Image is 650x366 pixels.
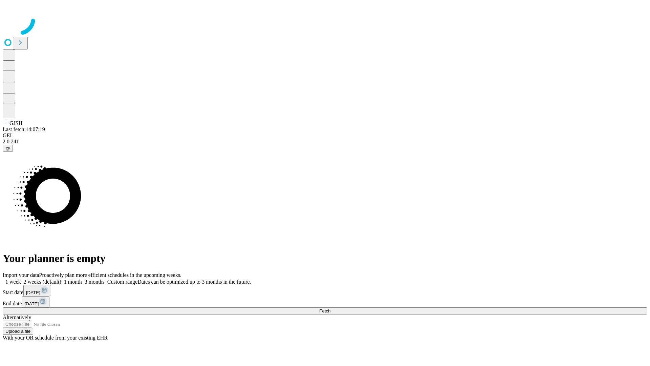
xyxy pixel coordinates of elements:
[5,279,21,285] span: 1 week
[24,301,39,306] span: [DATE]
[3,296,647,307] div: End date
[64,279,82,285] span: 1 month
[3,145,13,152] button: @
[3,126,45,132] span: Last fetch: 14:07:19
[39,272,181,278] span: Proactively plan more efficient schedules in the upcoming weeks.
[319,308,330,313] span: Fetch
[22,296,49,307] button: [DATE]
[9,120,22,126] span: GJSH
[26,290,40,295] span: [DATE]
[3,307,647,314] button: Fetch
[23,285,51,296] button: [DATE]
[3,272,39,278] span: Import your data
[5,146,10,151] span: @
[137,279,251,285] span: Dates can be optimized up to 3 months in the future.
[3,252,647,265] h1: Your planner is empty
[107,279,137,285] span: Custom range
[85,279,105,285] span: 3 months
[3,285,647,296] div: Start date
[3,335,108,341] span: With your OR schedule from your existing EHR
[3,328,33,335] button: Upload a file
[3,314,31,320] span: Alternatively
[24,279,61,285] span: 2 weeks (default)
[3,139,647,145] div: 2.0.241
[3,133,647,139] div: GEI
